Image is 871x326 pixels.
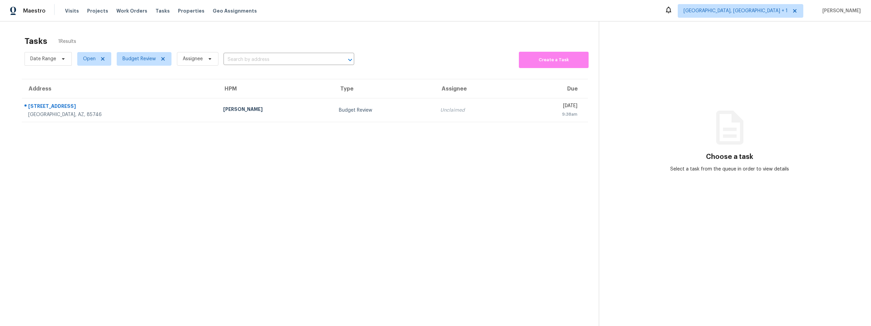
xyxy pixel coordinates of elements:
button: Open [345,55,355,65]
button: Create a Task [519,52,589,68]
th: Type [333,79,435,98]
span: Open [83,55,96,62]
h3: Choose a task [706,153,753,160]
div: Select a task from the queue in order to view details [664,166,795,173]
span: Maestro [23,7,46,14]
span: Create a Task [522,56,585,64]
span: [PERSON_NAME] [820,7,861,14]
div: Budget Review [339,107,429,114]
span: 1 Results [58,38,76,45]
div: [DATE] [522,102,577,111]
span: Budget Review [122,55,156,62]
th: Due [516,79,588,98]
div: [STREET_ADDRESS] [28,103,212,111]
th: Address [22,79,218,98]
th: HPM [218,79,333,98]
div: Unclaimed [440,107,511,114]
span: Tasks [155,9,170,13]
div: [PERSON_NAME] [223,106,328,114]
span: Projects [87,7,108,14]
span: Properties [178,7,204,14]
th: Assignee [435,79,516,98]
span: Geo Assignments [213,7,257,14]
h2: Tasks [24,38,47,45]
span: Visits [65,7,79,14]
div: 9:38am [522,111,577,118]
span: Work Orders [116,7,147,14]
input: Search by address [224,54,335,65]
span: Assignee [183,55,203,62]
div: [GEOGRAPHIC_DATA], AZ, 85746 [28,111,212,118]
span: Date Range [30,55,56,62]
span: [GEOGRAPHIC_DATA], [GEOGRAPHIC_DATA] + 1 [684,7,788,14]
